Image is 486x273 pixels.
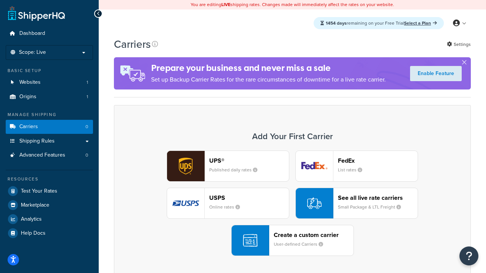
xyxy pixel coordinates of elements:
span: 0 [85,124,88,130]
header: Create a custom carrier [274,231,353,238]
span: Analytics [21,216,42,223]
a: Help Docs [6,226,93,240]
a: Test Your Rates [6,184,93,198]
img: ad-rules-rateshop-fe6ec290ccb7230408bd80ed9643f0289d75e0ffd9eb532fc0e269fcd187b520.png [114,57,151,89]
header: FedEx [338,157,418,164]
div: Manage Shipping [6,111,93,118]
div: remaining on your Free Trial [314,17,444,29]
span: Dashboard [19,30,45,37]
img: usps logo [167,188,204,218]
a: Websites 1 [6,75,93,89]
a: Settings [447,39,471,50]
li: Websites [6,75,93,89]
a: Enable Feature [410,66,462,81]
span: Help Docs [21,230,46,237]
span: Marketplace [21,202,49,209]
button: fedEx logoFedExList rates [295,151,418,182]
span: Scope: Live [19,49,46,56]
span: Advanced Features [19,152,65,158]
img: ups logo [167,151,204,181]
li: Origins [6,90,93,104]
div: Resources [6,176,93,182]
small: Small Package & LTL Freight [338,204,407,210]
a: Origins 1 [6,90,93,104]
button: usps logoUSPSOnline rates [167,188,289,219]
button: Open Resource Center [459,246,478,265]
strong: 1454 days [326,20,347,27]
h4: Prepare your business and never miss a sale [151,62,386,74]
img: icon-carrier-liverate-becf4550.svg [307,196,322,210]
button: Create a custom carrierUser-defined Carriers [231,225,354,256]
h1: Carriers [114,37,151,52]
span: Test Your Rates [21,188,57,195]
b: LIVE [221,1,230,8]
header: UPS® [209,157,289,164]
img: fedEx logo [296,151,333,181]
small: List rates [338,166,368,173]
a: Shipping Rules [6,134,93,148]
a: Carriers 0 [6,120,93,134]
span: Carriers [19,124,38,130]
button: See all live rate carriersSmall Package & LTL Freight [295,188,418,219]
span: 1 [87,79,88,86]
span: Websites [19,79,41,86]
span: 0 [85,152,88,158]
a: Analytics [6,212,93,226]
a: Marketplace [6,198,93,212]
li: Carriers [6,120,93,134]
li: Advanced Features [6,148,93,162]
img: icon-carrier-custom-c93b8a24.svg [243,233,257,248]
small: Online rates [209,204,246,210]
header: USPS [209,194,289,201]
span: Origins [19,94,36,100]
p: Set up Backup Carrier Rates for the rare circumstances of downtime for a live rate carrier. [151,74,386,85]
a: Select a Plan [404,20,437,27]
button: ups logoUPS®Published daily rates [167,151,289,182]
a: Dashboard [6,27,93,41]
header: See all live rate carriers [338,194,418,201]
small: User-defined Carriers [274,241,329,248]
h3: Add Your First Carrier [122,132,463,141]
span: Shipping Rules [19,138,55,144]
span: 1 [87,94,88,100]
div: Basic Setup [6,67,93,74]
a: Advanced Features 0 [6,148,93,162]
a: ShipperHQ Home [8,6,65,21]
small: Published daily rates [209,166,264,173]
